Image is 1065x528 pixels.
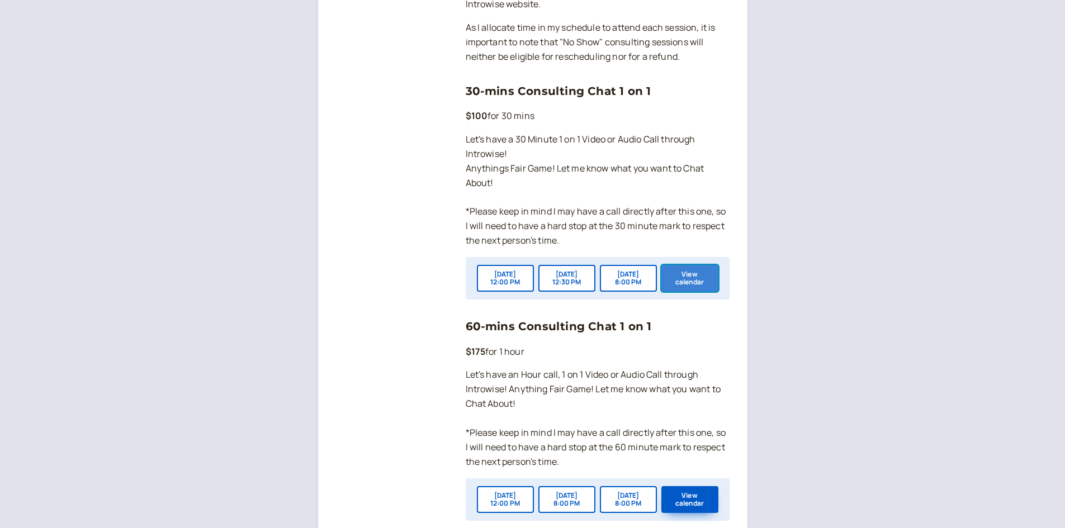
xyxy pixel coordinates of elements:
p: Let's have an Hour call, 1 on 1 Video or Audio Call through Introwise! Anything Fair Game! Let me... [466,368,730,469]
button: [DATE]12:30 PM [538,265,595,292]
b: $100 [466,110,488,122]
p: for 1 hour [466,345,730,359]
a: 60-mins Consulting Chat 1 on 1 [466,320,652,333]
a: 30-mins Consulting Chat 1 on 1 [466,84,651,98]
button: [DATE]8:00 PM [538,486,595,513]
p: As I allocate time in my schedule to attend each session, it is important to note that "No Show" ... [466,21,730,64]
button: [DATE]12:00 PM [477,486,534,513]
button: View calendar [661,486,718,513]
b: $175 [466,345,486,358]
button: [DATE]8:00 PM [600,265,657,292]
p: Let's have a 30 Minute 1 on 1 Video or Audio Call through Introwise! Anythings Fair Game! Let me ... [466,132,730,248]
button: [DATE]12:00 PM [477,265,534,292]
p: for 30 mins [466,109,730,123]
button: [DATE]8:00 PM [600,486,657,513]
button: View calendar [661,265,718,292]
